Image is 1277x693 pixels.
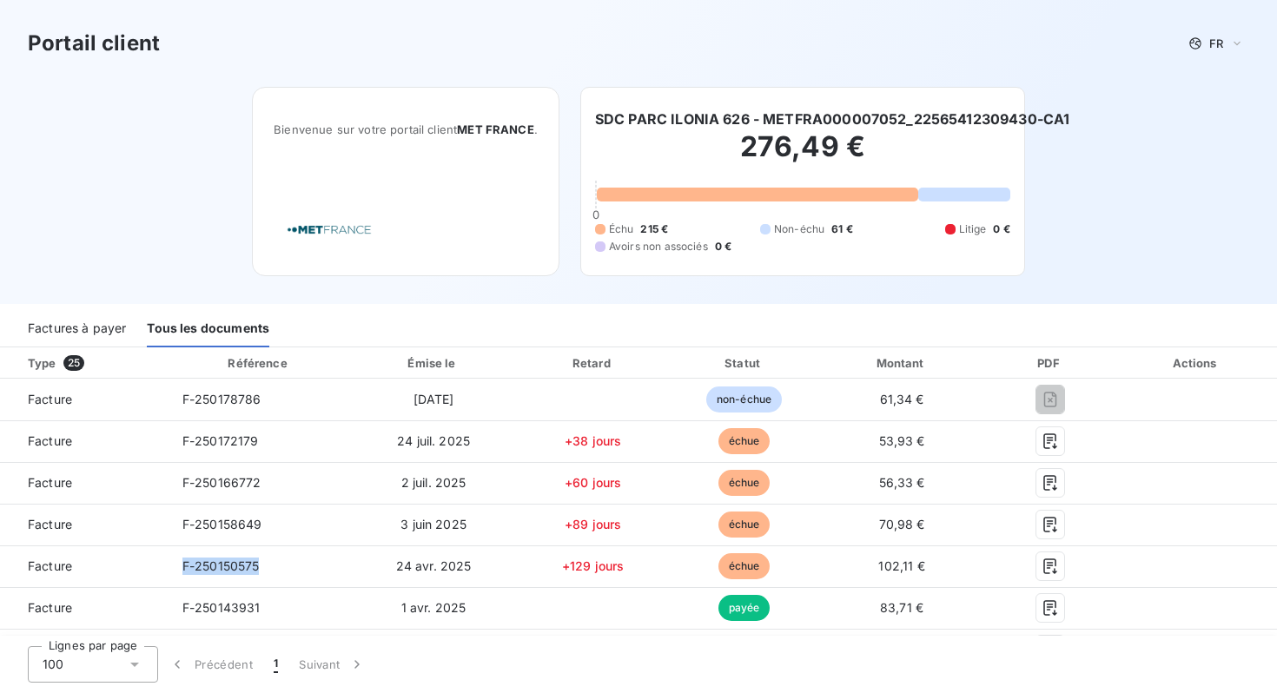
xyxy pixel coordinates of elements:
span: 1 avr. 2025 [401,600,466,615]
h6: SDC PARC ILONIA 626 - METFRA000007052_22565412309430-CA1 [595,109,1069,129]
span: Non-échu [774,221,824,237]
span: F-250158649 [182,517,262,531]
span: Facture [14,599,155,617]
span: Facture [14,432,155,450]
div: Statut [673,354,816,372]
span: Avoirs non associés [609,239,708,254]
span: MET FRANCE [457,122,534,136]
h3: Portail client [28,28,160,59]
span: 53,93 € [879,433,925,448]
span: 0 € [715,239,731,254]
span: 25 [63,355,84,371]
span: Facture [14,516,155,533]
span: FR [1209,36,1223,50]
div: Émise le [354,354,513,372]
div: Tous les documents [147,311,269,347]
div: PDF [989,354,1113,372]
span: 0 [592,208,599,221]
span: +60 jours [565,475,621,490]
span: Facture [14,474,155,492]
span: Litige [959,221,987,237]
span: F-250150575 [182,558,260,573]
span: F-250178786 [182,392,261,406]
span: F-250172179 [182,433,259,448]
span: 2 juil. 2025 [401,475,466,490]
span: +129 jours [562,558,625,573]
span: échue [718,553,771,579]
div: Type [17,354,165,372]
span: échue [718,511,771,538]
span: 61 € [831,221,853,237]
div: Référence [228,356,287,370]
span: payée [718,595,771,621]
span: F-250143931 [182,600,261,615]
span: Facture [14,558,155,575]
span: non-échue [706,386,782,412]
button: Suivant [288,646,376,683]
img: Company logo [274,205,385,254]
button: 1 [263,646,288,683]
span: 1 [274,656,278,673]
span: 0 € [993,221,1009,237]
span: 56,33 € [879,475,925,490]
span: Bienvenue sur votre portail client . [274,122,538,136]
button: Précédent [158,646,263,683]
span: +89 jours [565,517,621,531]
span: 100 [43,656,63,673]
span: 24 avr. 2025 [396,558,472,573]
span: Facture [14,391,155,408]
div: Factures à payer [28,311,126,347]
span: 24 juil. 2025 [397,433,470,448]
span: Échu [609,221,634,237]
div: Retard [520,354,666,372]
span: [DATE] [414,392,454,406]
div: Actions [1119,354,1274,372]
h2: 276,49 € [595,129,1010,181]
span: échue [718,470,771,496]
div: Montant [822,354,981,372]
span: échue [718,428,771,454]
span: F-250166772 [182,475,261,490]
span: 215 € [640,221,668,237]
span: 3 juin 2025 [400,517,466,531]
span: 61,34 € [880,392,924,406]
span: 70,98 € [879,517,925,531]
span: +38 jours [565,433,621,448]
span: 102,11 € [878,558,924,573]
span: 83,71 € [880,600,923,615]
